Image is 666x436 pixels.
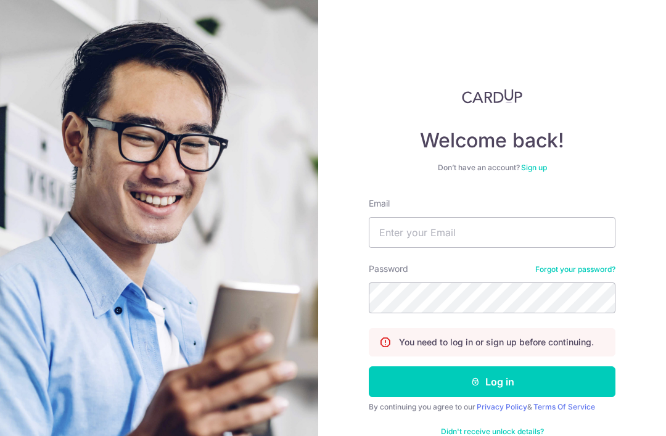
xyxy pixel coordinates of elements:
button: Log in [369,366,615,397]
a: Terms Of Service [533,402,595,411]
h4: Welcome back! [369,128,615,153]
img: CardUp Logo [462,89,522,104]
a: Forgot your password? [535,265,615,274]
a: Privacy Policy [477,402,527,411]
a: Sign up [521,163,547,172]
input: Enter your Email [369,217,615,248]
p: You need to log in or sign up before continuing. [399,336,594,348]
label: Email [369,197,390,210]
label: Password [369,263,408,275]
div: Don’t have an account? [369,163,615,173]
div: By continuing you agree to our & [369,402,615,412]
